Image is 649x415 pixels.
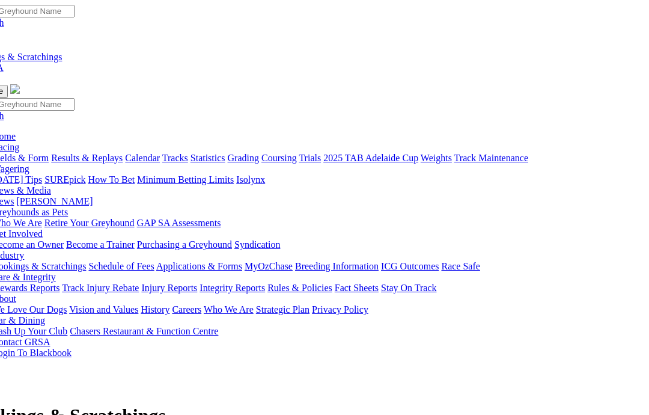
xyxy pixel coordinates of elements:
[16,196,93,206] a: [PERSON_NAME]
[256,304,309,315] a: Strategic Plan
[236,174,265,185] a: Isolynx
[200,283,265,293] a: Integrity Reports
[137,218,221,228] a: GAP SA Assessments
[156,261,242,271] a: Applications & Forms
[162,153,188,163] a: Tracks
[44,218,135,228] a: Retire Your Greyhound
[335,283,379,293] a: Fact Sheets
[234,239,280,250] a: Syndication
[441,261,480,271] a: Race Safe
[137,239,232,250] a: Purchasing a Greyhound
[10,84,20,94] img: logo-grsa-white.png
[70,326,218,336] a: Chasers Restaurant & Function Centre
[125,153,160,163] a: Calendar
[381,283,436,293] a: Stay On Track
[381,261,439,271] a: ICG Outcomes
[141,304,169,315] a: History
[51,153,123,163] a: Results & Replays
[62,283,139,293] a: Track Injury Rebate
[295,261,379,271] a: Breeding Information
[44,174,85,185] a: SUREpick
[190,153,225,163] a: Statistics
[299,153,321,163] a: Trials
[421,153,452,163] a: Weights
[88,261,154,271] a: Schedule of Fees
[228,153,259,163] a: Grading
[267,283,332,293] a: Rules & Policies
[454,153,528,163] a: Track Maintenance
[261,153,297,163] a: Coursing
[245,261,293,271] a: MyOzChase
[312,304,368,315] a: Privacy Policy
[137,174,234,185] a: Minimum Betting Limits
[204,304,254,315] a: Who We Are
[88,174,135,185] a: How To Bet
[141,283,197,293] a: Injury Reports
[323,153,418,163] a: 2025 TAB Adelaide Cup
[69,304,138,315] a: Vision and Values
[66,239,135,250] a: Become a Trainer
[172,304,201,315] a: Careers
